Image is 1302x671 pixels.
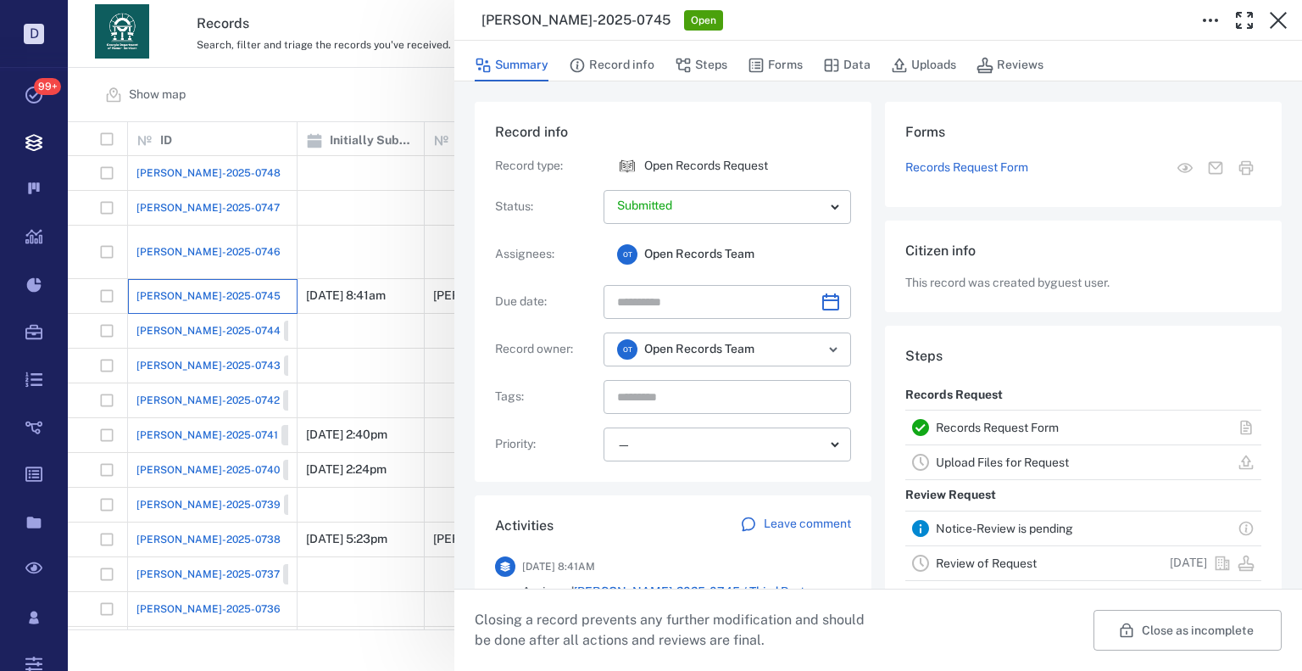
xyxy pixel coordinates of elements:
[617,435,824,455] div: —
[687,14,720,28] span: Open
[891,49,956,81] button: Uploads
[905,346,1261,366] h6: Steps
[475,610,878,651] p: Closing a record prevents any further modification and should be done after all actions and revie...
[495,122,851,143] h6: Record info
[905,380,1003,411] p: Records Request
[814,285,848,319] button: Choose date
[905,275,1261,292] p: This record was created by guest user .
[936,456,1069,469] a: Upload Files for Request
[936,522,1073,535] a: Notice-Review is pending
[617,339,637,360] div: O T
[617,244,637,265] div: O T
[495,294,597,310] p: Due date :
[823,49,871,81] button: Data
[617,156,637,176] img: icon Open Records Request
[936,556,1037,570] a: Review of Request
[1193,3,1227,37] button: Toggle to Edit Boxes
[905,159,1028,176] a: Records Request Form
[522,556,595,577] span: [DATE] 8:41AM
[821,338,845,361] button: Open
[495,158,597,175] p: Record type :
[1093,610,1282,651] button: Close as incomplete
[617,156,637,176] div: Open Records Request
[475,102,871,495] div: Record infoRecord type:icon Open Records RequestOpen Records RequestStatus:Assignees:OTOpen Recor...
[1200,153,1231,183] button: Mail form
[495,389,597,405] p: Tags :
[1261,3,1295,37] button: Close
[675,49,727,81] button: Steps
[522,584,851,617] span: Assigned step to
[740,516,851,536] a: Leave comment
[475,49,548,81] button: Summary
[1227,3,1261,37] button: Toggle Fullscreen
[748,49,803,81] button: Forms
[936,421,1059,434] a: Records Request Form
[885,221,1282,326] div: Citizen infoThis record was created byguest user.
[617,198,824,215] p: Submitted
[976,49,1043,81] button: Reviews
[495,436,597,453] p: Priority :
[764,516,851,533] p: Leave comment
[495,199,597,215] p: Status :
[905,122,1261,143] h6: Forms
[522,584,812,615] a: [PERSON_NAME]-2025-0745 / Third Party Upload
[150,12,185,27] span: Help
[481,10,670,31] h3: [PERSON_NAME]-2025-0745
[644,341,754,358] span: Open Records Team
[885,102,1282,221] div: FormsRecords Request FormView form in the stepMail formPrint form
[1170,153,1200,183] button: View form in the step
[644,246,754,263] span: Open Records Team
[495,341,597,358] p: Record owner :
[905,480,996,511] p: Review Request
[24,24,44,44] p: D
[495,516,554,536] h6: Activities
[905,241,1261,261] h6: Citizen info
[1231,153,1261,183] button: Print form
[644,158,768,175] p: Open Records Request
[569,49,654,81] button: Record info
[1170,555,1207,572] p: [DATE]
[495,246,597,263] p: Assignees :
[34,78,61,95] span: 99+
